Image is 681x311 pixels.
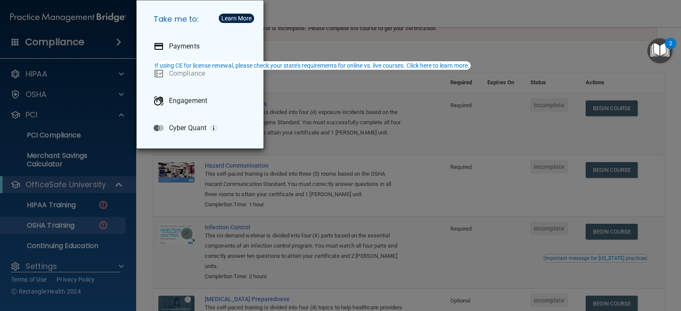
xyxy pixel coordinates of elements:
p: Engagement [169,97,207,105]
div: If using CE for license renewal, please check your state's requirements for online vs. live cours... [155,63,469,68]
button: If using CE for license renewal, please check your state's requirements for online vs. live cours... [153,61,471,70]
p: Cyber Quant [169,124,206,132]
div: 2 [669,43,672,54]
button: Learn More [219,14,254,23]
iframe: Drift Widget Chat Controller [534,254,671,288]
a: Cyber Quant [147,116,257,140]
a: Compliance [147,62,257,86]
a: Engagement [147,89,257,113]
p: Payments [169,42,200,51]
a: Payments [147,34,257,58]
h5: Take me to: [147,7,257,31]
button: Open Resource Center, 2 new notifications [647,38,672,63]
div: Learn More [221,15,252,21]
